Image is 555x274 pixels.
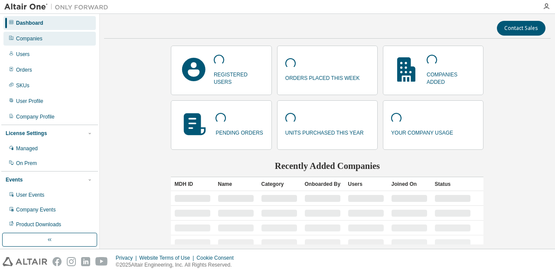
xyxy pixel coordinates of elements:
p: registered users [214,69,264,86]
img: altair_logo.svg [3,257,47,266]
img: Altair One [4,3,113,11]
div: Name [218,177,254,191]
p: companies added [427,69,475,86]
img: instagram.svg [67,257,76,266]
img: youtube.svg [95,257,108,266]
div: User Profile [16,98,43,105]
div: Users [348,177,384,191]
div: Cookie Consent [196,254,238,261]
div: Status [434,177,471,191]
div: Events [6,176,23,183]
p: pending orders [215,127,263,137]
div: Company Profile [16,113,55,120]
p: your company usage [391,127,453,137]
div: License Settings [6,130,47,137]
div: Onboarded By [304,177,341,191]
div: Joined On [391,177,428,191]
div: Product Downloads [16,221,61,228]
button: Contact Sales [497,21,545,36]
h2: Recently Added Companies [171,160,483,172]
div: Category [261,177,297,191]
div: Company Events [16,206,55,213]
p: units purchased this year [285,127,364,137]
div: SKUs [16,82,29,89]
div: On Prem [16,160,37,167]
div: User Events [16,191,44,198]
div: Orders [16,66,32,73]
div: Dashboard [16,20,43,26]
div: Managed [16,145,38,152]
div: Users [16,51,29,58]
img: linkedin.svg [81,257,90,266]
p: © 2025 Altair Engineering, Inc. All Rights Reserved. [116,261,239,269]
div: Website Terms of Use [139,254,196,261]
div: Companies [16,35,42,42]
p: orders placed this week [285,72,360,82]
img: facebook.svg [52,257,62,266]
div: Privacy [116,254,139,261]
div: MDH ID [174,177,211,191]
